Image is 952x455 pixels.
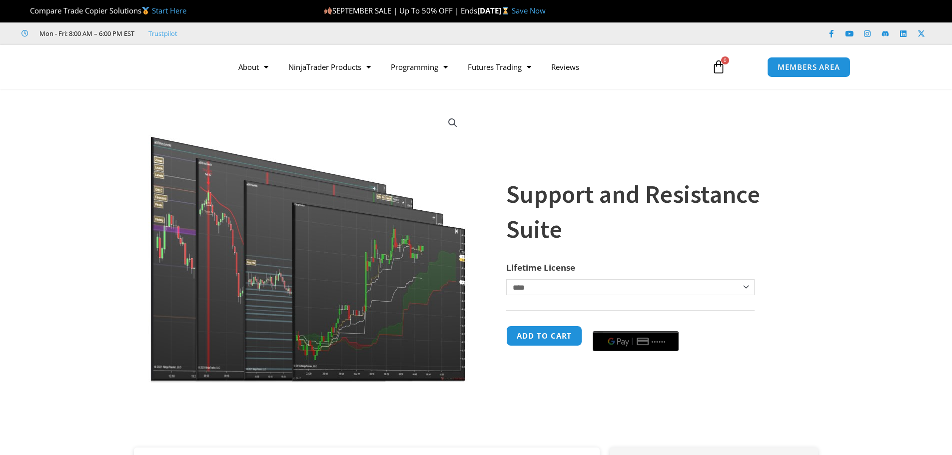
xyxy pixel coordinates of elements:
[228,55,700,78] nav: Menu
[767,57,851,77] a: MEMBERS AREA
[278,55,381,78] a: NinjaTrader Products
[324,7,332,14] img: 🍂
[721,56,729,64] span: 0
[381,55,458,78] a: Programming
[148,27,177,39] a: Trustpilot
[324,5,477,15] span: SEPTEMBER SALE | Up To 50% OFF | Ends
[22,7,29,14] img: 🏆
[152,5,186,15] a: Start Here
[228,55,278,78] a: About
[593,331,679,351] button: Buy with GPay
[101,49,209,85] img: LogoAI | Affordable Indicators – NinjaTrader
[512,5,546,15] a: Save Now
[506,262,575,273] label: Lifetime License
[21,5,186,15] span: Compare Trade Copier Solutions
[142,7,149,14] img: 🥇
[541,55,589,78] a: Reviews
[444,114,462,132] a: View full-screen image gallery
[148,106,469,383] img: Support and Resistance Suite 1
[652,338,667,345] text: ••••••
[477,5,512,15] strong: [DATE]
[37,27,134,39] span: Mon - Fri: 8:00 AM – 6:00 PM EST
[506,326,582,346] button: Add to cart
[502,7,509,14] img: ⌛
[778,63,840,71] span: MEMBERS AREA
[697,52,741,81] a: 0
[506,177,798,247] h1: Support and Resistance Suite
[591,324,681,325] iframe: Secure payment input frame
[458,55,541,78] a: Futures Trading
